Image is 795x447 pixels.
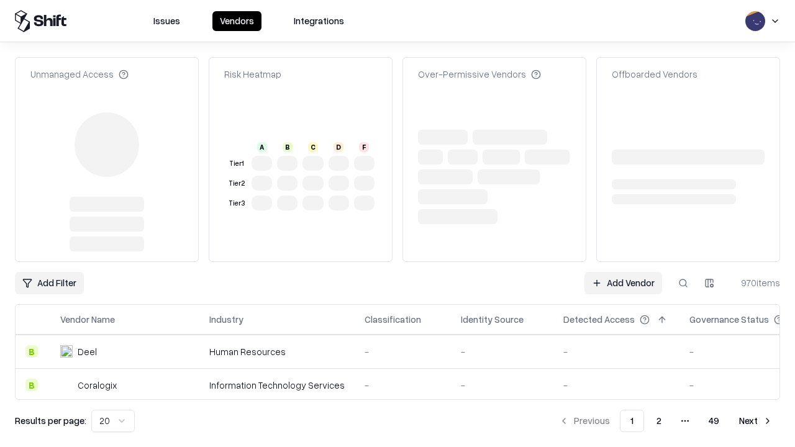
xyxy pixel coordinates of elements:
button: Add Filter [15,272,84,294]
div: Human Resources [209,345,345,358]
a: Add Vendor [584,272,662,294]
button: Integrations [286,11,352,31]
div: Vendor Name [60,313,115,326]
div: A [257,142,267,152]
div: Tier 1 [227,158,247,169]
button: 1 [620,410,644,432]
p: Results per page: [15,414,86,427]
button: Vendors [212,11,261,31]
div: Classification [365,313,421,326]
div: D [334,142,343,152]
button: Next [732,410,780,432]
div: Industry [209,313,243,326]
div: Governance Status [689,313,769,326]
div: Unmanaged Access [30,68,129,81]
nav: pagination [552,410,780,432]
div: - [461,379,543,392]
div: B [25,345,38,358]
div: Identity Source [461,313,524,326]
div: - [461,345,543,358]
div: B [25,379,38,391]
button: 2 [647,410,671,432]
div: Detected Access [563,313,635,326]
div: Over-Permissive Vendors [418,68,541,81]
img: Deel [60,345,73,358]
div: B [283,142,293,152]
div: C [308,142,318,152]
div: Deel [78,345,97,358]
div: - [563,379,670,392]
button: Issues [146,11,188,31]
div: Information Technology Services [209,379,345,392]
div: Risk Heatmap [224,68,281,81]
button: 49 [699,410,729,432]
img: Coralogix [60,379,73,391]
div: 970 items [730,276,780,289]
div: Coralogix [78,379,117,392]
div: Tier 3 [227,198,247,209]
div: - [365,379,441,392]
div: Tier 2 [227,178,247,189]
div: F [359,142,369,152]
div: Offboarded Vendors [612,68,697,81]
div: - [365,345,441,358]
div: - [563,345,670,358]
